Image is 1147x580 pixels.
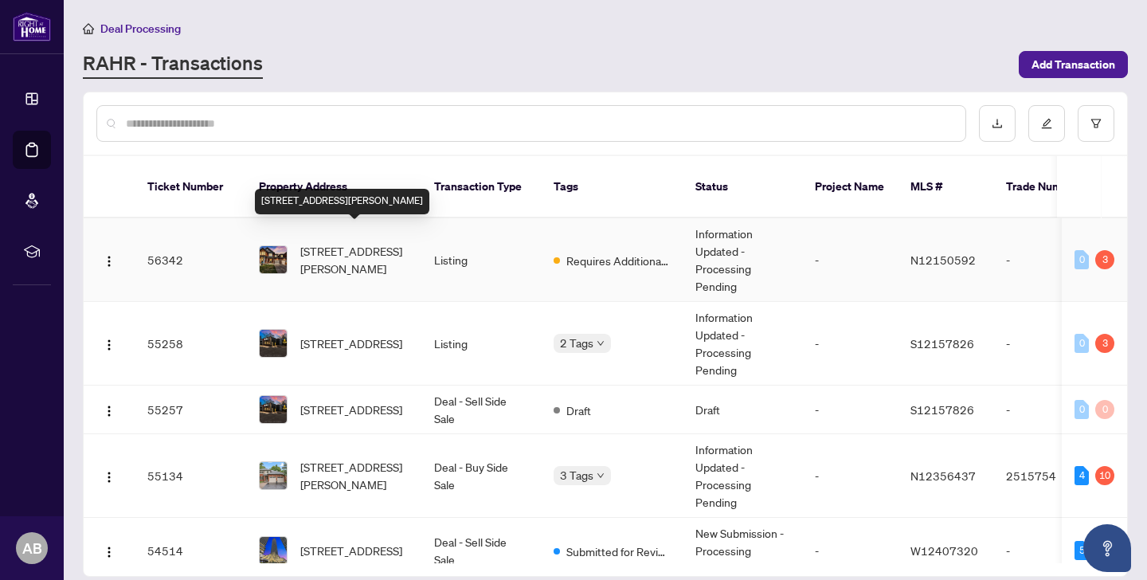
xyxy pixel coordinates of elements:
[96,538,122,563] button: Logo
[802,302,898,386] td: -
[96,331,122,356] button: Logo
[1095,334,1114,353] div: 3
[103,546,115,558] img: Logo
[993,156,1105,218] th: Trade Number
[135,156,246,218] th: Ticket Number
[802,156,898,218] th: Project Name
[683,218,802,302] td: Information Updated - Processing Pending
[683,302,802,386] td: Information Updated - Processing Pending
[597,339,605,347] span: down
[300,458,409,493] span: [STREET_ADDRESS][PERSON_NAME]
[1028,105,1065,142] button: edit
[541,156,683,218] th: Tags
[1075,466,1089,485] div: 4
[993,302,1105,386] td: -
[802,218,898,302] td: -
[560,466,593,484] span: 3 Tags
[1075,334,1089,353] div: 0
[103,255,115,268] img: Logo
[103,405,115,417] img: Logo
[22,537,42,559] span: AB
[910,402,974,417] span: S12157826
[597,472,605,480] span: down
[83,23,94,34] span: home
[421,156,541,218] th: Transaction Type
[13,12,51,41] img: logo
[910,336,974,351] span: S12157826
[1078,105,1114,142] button: filter
[300,335,402,352] span: [STREET_ADDRESS]
[992,118,1003,129] span: download
[566,252,670,269] span: Requires Additional Docs
[1041,118,1052,129] span: edit
[300,401,402,418] span: [STREET_ADDRESS]
[1095,466,1114,485] div: 10
[246,156,421,218] th: Property Address
[683,386,802,434] td: Draft
[96,397,122,422] button: Logo
[421,302,541,386] td: Listing
[910,253,976,267] span: N12150592
[979,105,1016,142] button: download
[421,434,541,518] td: Deal - Buy Side Sale
[96,247,122,272] button: Logo
[993,218,1105,302] td: -
[83,50,263,79] a: RAHR - Transactions
[1032,52,1115,77] span: Add Transaction
[898,156,993,218] th: MLS #
[566,543,670,560] span: Submitted for Review
[683,156,802,218] th: Status
[135,386,246,434] td: 55257
[1095,250,1114,269] div: 3
[100,22,181,36] span: Deal Processing
[135,218,246,302] td: 56342
[560,334,593,352] span: 2 Tags
[1075,400,1089,419] div: 0
[260,330,287,357] img: thumbnail-img
[260,537,287,564] img: thumbnail-img
[1083,524,1131,572] button: Open asap
[1075,541,1089,560] div: 5
[993,386,1105,434] td: -
[1019,51,1128,78] button: Add Transaction
[1095,400,1114,419] div: 0
[103,339,115,351] img: Logo
[135,434,246,518] td: 55134
[260,462,287,489] img: thumbnail-img
[683,434,802,518] td: Information Updated - Processing Pending
[135,302,246,386] td: 55258
[1075,250,1089,269] div: 0
[910,543,978,558] span: W12407320
[566,402,591,419] span: Draft
[1090,118,1102,129] span: filter
[103,471,115,484] img: Logo
[802,434,898,518] td: -
[96,463,122,488] button: Logo
[802,386,898,434] td: -
[421,218,541,302] td: Listing
[260,246,287,273] img: thumbnail-img
[993,434,1105,518] td: 2515754
[255,189,429,214] div: [STREET_ADDRESS][PERSON_NAME]
[300,242,409,277] span: [STREET_ADDRESS][PERSON_NAME]
[300,542,402,559] span: [STREET_ADDRESS]
[910,468,976,483] span: N12356437
[260,396,287,423] img: thumbnail-img
[421,386,541,434] td: Deal - Sell Side Sale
